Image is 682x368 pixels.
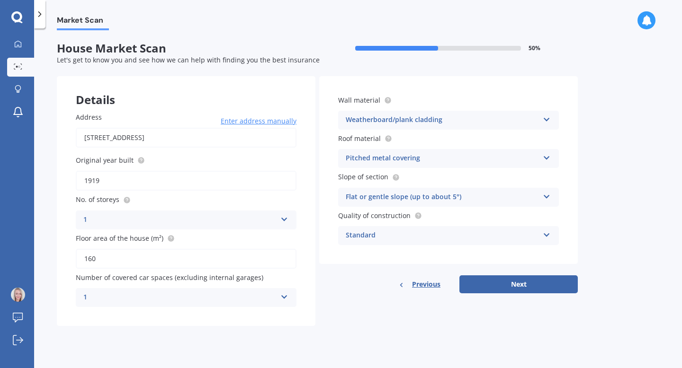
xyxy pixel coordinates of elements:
[346,230,539,241] div: Standard
[76,156,134,165] span: Original year built
[57,16,109,28] span: Market Scan
[346,192,539,203] div: Flat or gentle slope (up to about 5°)
[338,134,381,143] span: Roof material
[76,249,296,269] input: Enter floor area
[338,96,380,105] span: Wall material
[338,211,411,220] span: Quality of construction
[338,173,388,182] span: Slope of section
[346,153,539,164] div: Pitched metal covering
[459,275,578,293] button: Next
[76,128,296,148] input: Enter address
[529,45,540,52] span: 50 %
[57,76,315,105] div: Details
[11,288,25,302] img: ACg8ocKWC1fektWCYQiwdb9BMoFFoSzMEfNU-PXf_1hQHUb4VC7_R5c9JQ=s96-c
[76,195,119,204] span: No. of storeys
[57,42,317,55] span: House Market Scan
[221,116,296,126] span: Enter address manually
[57,55,320,64] span: Let's get to know you and see how we can help with finding you the best insurance
[76,171,296,191] input: Enter year
[76,234,163,243] span: Floor area of the house (m²)
[346,114,539,126] div: Weatherboard/plank cladding
[83,292,277,303] div: 1
[83,214,277,226] div: 1
[76,113,102,122] span: Address
[412,277,440,291] span: Previous
[76,273,263,282] span: Number of covered car spaces (excluding internal garages)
